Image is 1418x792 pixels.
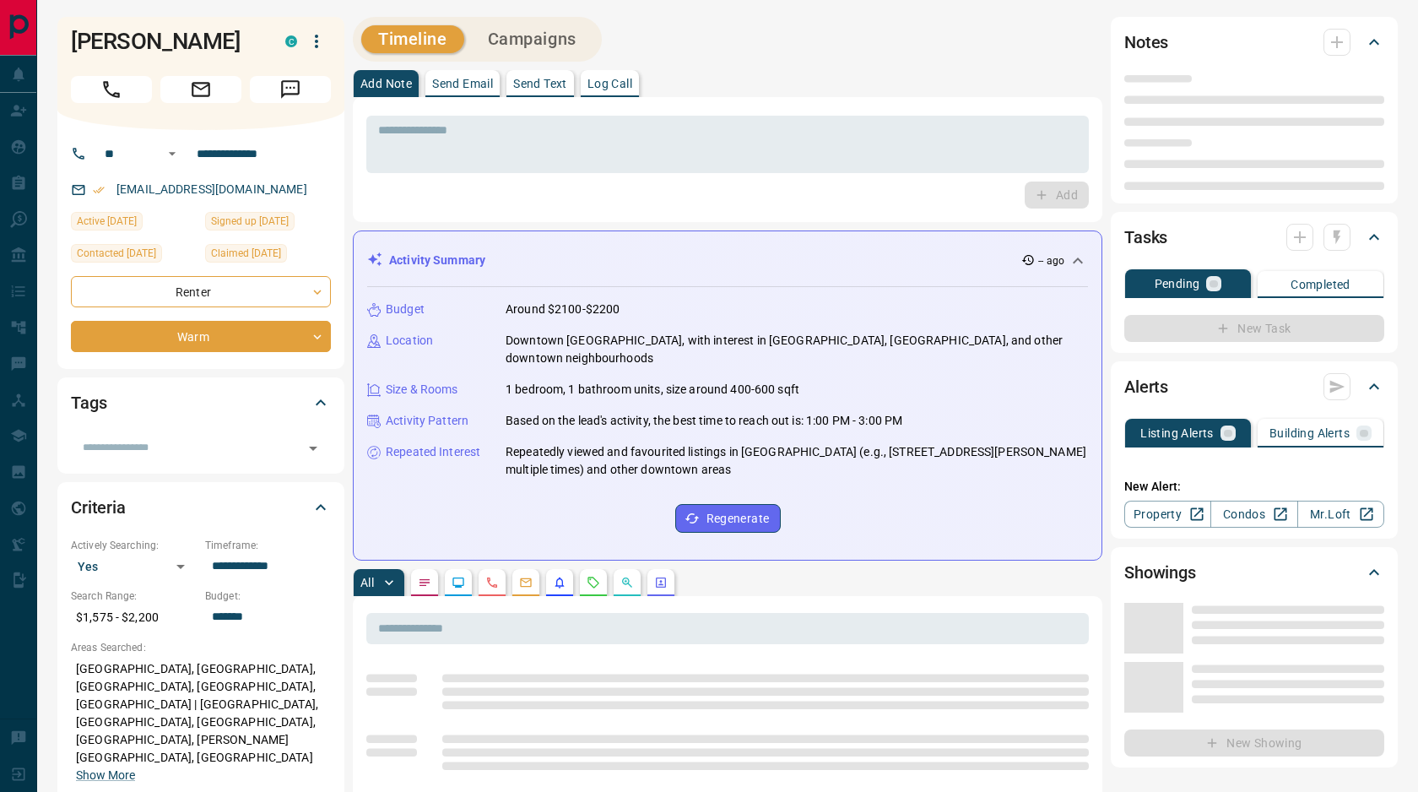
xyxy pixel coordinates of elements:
[471,25,593,53] button: Campaigns
[71,553,197,580] div: Yes
[1291,279,1350,290] p: Completed
[1140,427,1214,439] p: Listing Alerts
[418,576,431,589] svg: Notes
[71,28,260,55] h1: [PERSON_NAME]
[77,245,156,262] span: Contacted [DATE]
[1124,552,1384,593] div: Showings
[301,437,325,460] button: Open
[1124,366,1384,407] div: Alerts
[386,412,468,430] p: Activity Pattern
[506,443,1088,479] p: Repeatedly viewed and favourited listings in [GEOGRAPHIC_DATA] (e.g., [STREET_ADDRESS][PERSON_NAM...
[77,213,137,230] span: Active [DATE]
[205,538,331,553] p: Timeframe:
[93,184,105,196] svg: Email Verified
[250,76,331,103] span: Message
[361,25,464,53] button: Timeline
[506,412,902,430] p: Based on the lead's activity, the best time to reach out is: 1:00 PM - 3:00 PM
[1297,501,1384,528] a: Mr.Loft
[211,245,281,262] span: Claimed [DATE]
[71,487,331,528] div: Criteria
[432,78,493,90] p: Send Email
[71,604,197,632] p: $1,575 - $2,200
[360,577,374,589] p: All
[506,381,799,399] p: 1 bedroom, 1 bathroom units, size around 400-600 sqft
[1038,253,1064,269] p: -- ago
[506,301,620,318] p: Around $2100-$2200
[1210,501,1297,528] a: Condos
[386,332,433,350] p: Location
[211,213,289,230] span: Signed up [DATE]
[519,576,533,589] svg: Emails
[1124,478,1384,496] p: New Alert:
[160,76,241,103] span: Email
[71,212,197,236] div: Sat Sep 13 2025
[71,494,126,521] h2: Criteria
[675,504,781,533] button: Regenerate
[71,538,197,553] p: Actively Searching:
[71,640,331,655] p: Areas Searched:
[485,576,499,589] svg: Calls
[386,301,425,318] p: Budget
[1124,224,1167,251] h2: Tasks
[162,144,182,164] button: Open
[1155,278,1200,290] p: Pending
[513,78,567,90] p: Send Text
[367,245,1088,276] div: Activity Summary-- ago
[389,252,485,269] p: Activity Summary
[506,332,1088,367] p: Downtown [GEOGRAPHIC_DATA], with interest in [GEOGRAPHIC_DATA], [GEOGRAPHIC_DATA], and other down...
[654,576,668,589] svg: Agent Actions
[285,35,297,47] div: condos.ca
[1124,373,1168,400] h2: Alerts
[1124,217,1384,258] div: Tasks
[1124,22,1384,62] div: Notes
[76,767,135,784] button: Show More
[71,76,152,103] span: Call
[205,589,331,604] p: Budget:
[1269,427,1350,439] p: Building Alerts
[360,78,412,90] p: Add Note
[620,576,634,589] svg: Opportunities
[71,244,197,268] div: Thu Sep 11 2025
[71,276,331,307] div: Renter
[1124,559,1196,586] h2: Showings
[1124,29,1168,56] h2: Notes
[71,655,331,789] p: [GEOGRAPHIC_DATA], [GEOGRAPHIC_DATA], [GEOGRAPHIC_DATA], [GEOGRAPHIC_DATA], [GEOGRAPHIC_DATA] | [...
[386,443,480,461] p: Repeated Interest
[587,576,600,589] svg: Requests
[386,381,458,399] p: Size & Rooms
[587,78,632,90] p: Log Call
[452,576,465,589] svg: Lead Browsing Activity
[71,389,106,416] h2: Tags
[205,212,331,236] div: Fri Sep 05 2025
[116,182,307,196] a: [EMAIL_ADDRESS][DOMAIN_NAME]
[1124,501,1211,528] a: Property
[71,321,331,352] div: Warm
[205,244,331,268] div: Fri Sep 05 2025
[553,576,566,589] svg: Listing Alerts
[71,382,331,423] div: Tags
[71,589,197,604] p: Search Range:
